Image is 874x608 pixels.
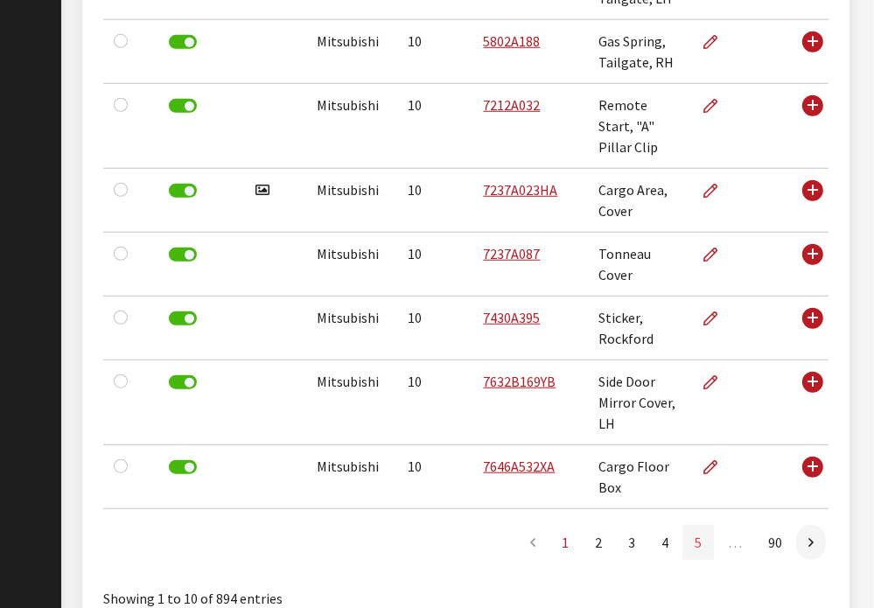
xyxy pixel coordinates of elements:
td: 10 [397,445,473,509]
td: Use Enter key to show more/less [790,297,829,360]
a: 7632B169YB [484,373,556,390]
td: Tonneau Cover [588,233,692,297]
label: Deactivate Part [169,35,197,49]
a: Edit Part [703,20,732,64]
td: Mitsubishi [306,169,397,233]
a: Edit Part [703,445,732,489]
a: Edit Part [703,84,732,128]
a: 7646A532XA [484,458,556,475]
a: 7430A395 [484,309,541,326]
label: Deactivate Part [169,184,197,198]
a: Edit Part [703,233,732,276]
a: Edit Part [703,360,732,404]
td: Mitsubishi [306,84,397,169]
a: 5802A188 [484,32,541,50]
td: Use Enter key to show more/less [790,20,829,84]
td: 10 [397,360,473,445]
a: 7237A023HA [484,181,558,199]
label: Deactivate Part [169,248,197,262]
td: Sticker, Rockford [588,297,692,360]
td: 10 [397,20,473,84]
label: Deactivate Part [169,375,197,389]
td: Use Enter key to show more/less [790,360,829,445]
td: Use Enter key to show more/less [790,233,829,297]
td: Gas Spring, Tailgate, RH [588,20,692,84]
label: Deactivate Part [169,99,197,113]
td: Mitsubishi [306,297,397,360]
td: Cargo Area, Cover [588,169,692,233]
td: Use Enter key to show more/less [790,445,829,509]
td: Remote Start, "A" Pillar Clip [588,84,692,169]
td: Side Door Mirror Cover, LH [588,360,692,445]
a: 2 [583,525,614,560]
td: 10 [397,233,473,297]
label: Deactivate Part [169,311,197,325]
a: 7237A087 [484,245,541,262]
a: 7212A032 [484,96,541,114]
a: Edit Part [703,297,732,340]
td: Mitsubishi [306,233,397,297]
a: 3 [616,525,647,560]
td: Use Enter key to show more/less [790,84,829,169]
td: Mitsubishi [306,20,397,84]
a: 1 [549,525,581,560]
td: 10 [397,297,473,360]
a: 90 [756,525,794,560]
td: Cargo Floor Box [588,445,692,509]
td: Use Enter key to show more/less [790,169,829,233]
a: 4 [649,525,681,560]
td: 10 [397,84,473,169]
td: Mitsubishi [306,445,397,509]
td: Mitsubishi [306,360,397,445]
a: 5 [682,525,714,560]
label: Deactivate Part [169,460,197,474]
a: Edit Part [703,169,732,213]
td: 10 [397,169,473,233]
i: Has image [256,184,270,198]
